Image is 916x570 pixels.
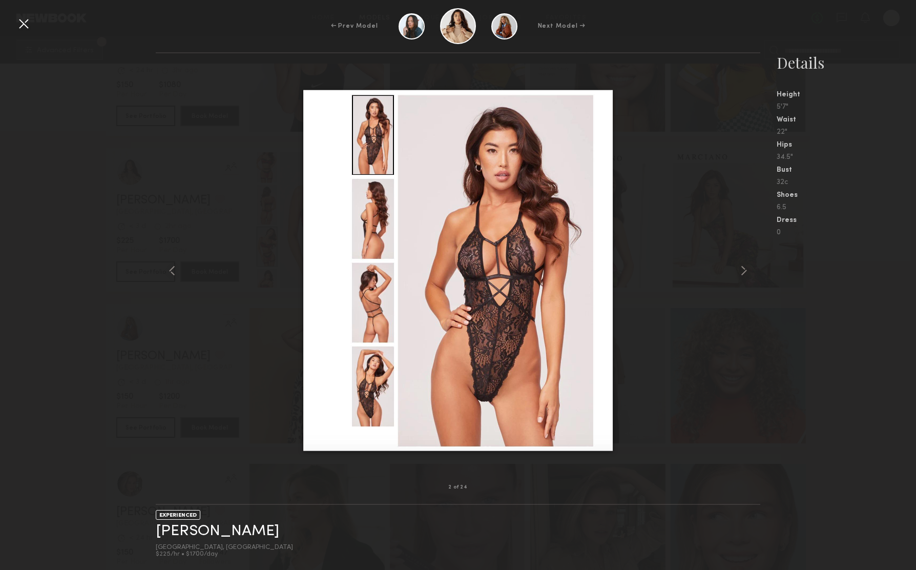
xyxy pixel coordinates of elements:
[777,217,916,224] div: Dress
[156,523,279,539] a: [PERSON_NAME]
[777,141,916,149] div: Hips
[777,179,916,186] div: 32c
[156,551,293,558] div: $225/hr • $1700/day
[777,167,916,174] div: Bust
[777,204,916,211] div: 6.5
[777,192,916,199] div: Shoes
[777,52,916,73] div: Details
[156,544,293,551] div: [GEOGRAPHIC_DATA], [GEOGRAPHIC_DATA]
[777,229,916,236] div: 0
[777,129,916,136] div: 22"
[448,485,468,490] div: 2 of 24
[538,22,586,31] div: Next Model →
[777,91,916,98] div: Height
[777,154,916,161] div: 34.5"
[331,22,378,31] div: ← Prev Model
[156,510,200,520] div: EXPERIENCED
[777,116,916,124] div: Waist
[777,104,916,111] div: 5'7"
